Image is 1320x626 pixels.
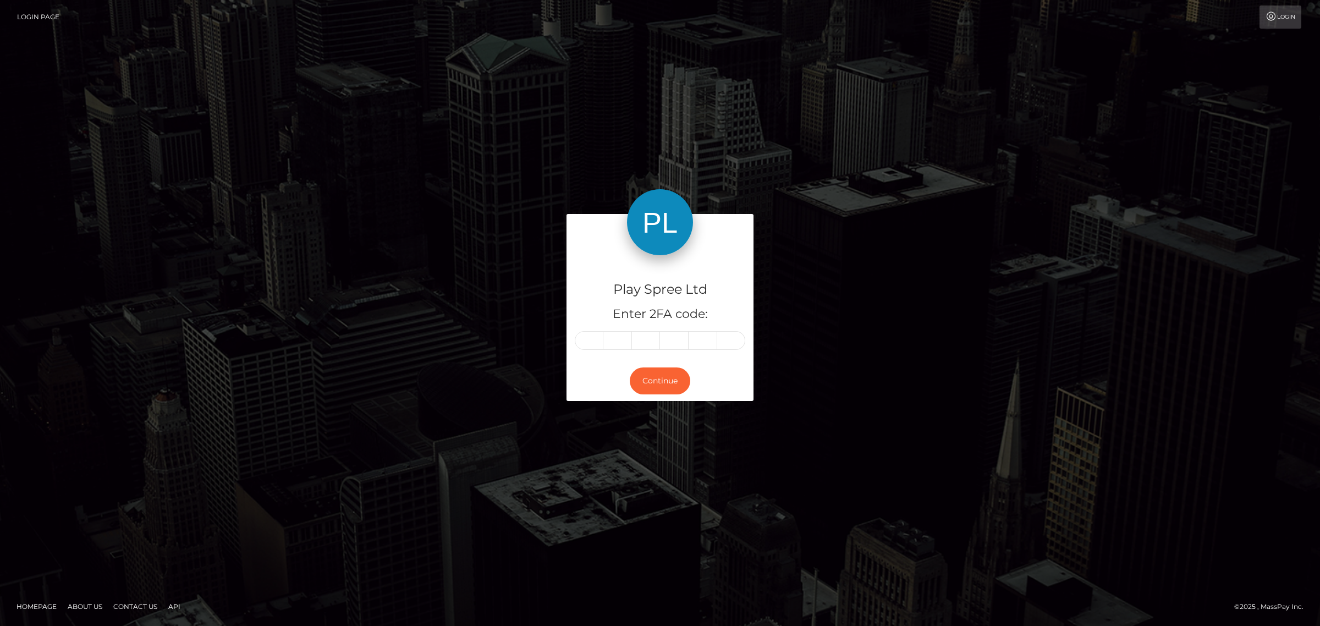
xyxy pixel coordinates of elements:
div: © 2025 , MassPay Inc. [1234,601,1312,613]
img: Play Spree Ltd [627,189,693,255]
a: Login [1259,6,1301,29]
a: Login Page [17,6,59,29]
a: Contact Us [109,598,162,615]
h4: Play Spree Ltd [575,280,745,299]
a: Homepage [12,598,61,615]
h5: Enter 2FA code: [575,306,745,323]
button: Continue [630,367,690,394]
a: About Us [63,598,107,615]
a: API [164,598,185,615]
